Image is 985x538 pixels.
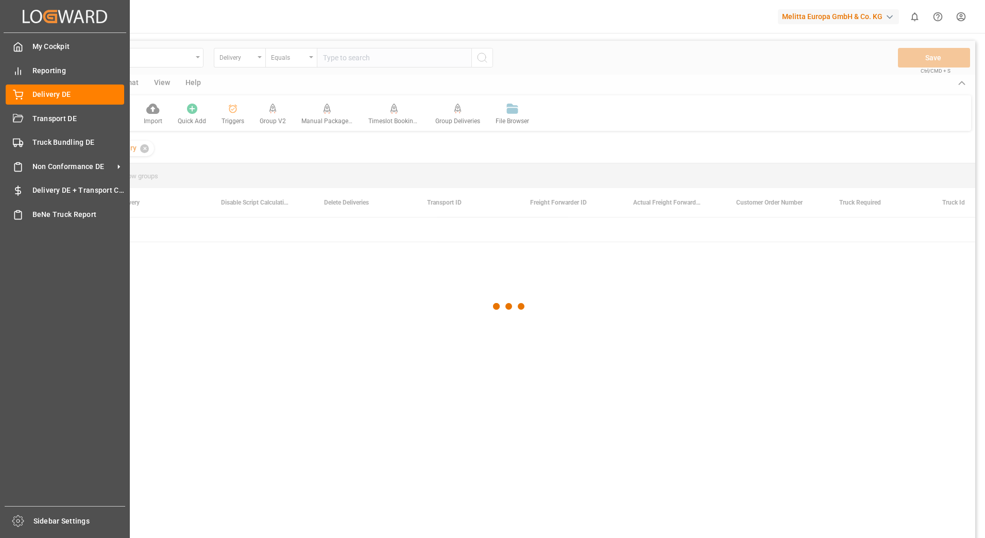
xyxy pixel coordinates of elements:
[32,89,125,100] span: Delivery DE
[6,37,124,57] a: My Cockpit
[903,5,926,28] button: show 0 new notifications
[32,113,125,124] span: Transport DE
[32,65,125,76] span: Reporting
[32,137,125,148] span: Truck Bundling DE
[33,516,126,527] span: Sidebar Settings
[926,5,949,28] button: Help Center
[6,132,124,153] a: Truck Bundling DE
[32,185,125,196] span: Delivery DE + Transport Cost
[32,209,125,220] span: BeNe Truck Report
[778,7,903,26] button: Melitta Europa GmbH & Co. KG
[6,204,124,224] a: BeNe Truck Report
[32,41,125,52] span: My Cockpit
[6,60,124,80] a: Reporting
[6,108,124,128] a: Transport DE
[32,161,114,172] span: Non Conformance DE
[778,9,899,24] div: Melitta Europa GmbH & Co. KG
[6,85,124,105] a: Delivery DE
[6,180,124,200] a: Delivery DE + Transport Cost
